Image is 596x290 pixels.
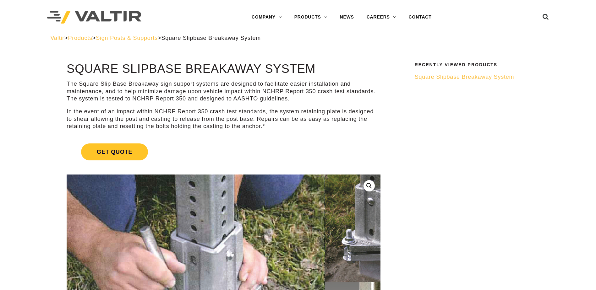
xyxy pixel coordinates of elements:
a: Square Slipbase Breakaway System [415,73,542,81]
a: Valtir [51,35,64,41]
a: Get Quote [67,136,380,168]
a: COMPANY [245,11,288,24]
p: In the event of an impact within NCHRP Report 350 crash test standards, the system retaining plat... [67,108,380,130]
img: Valtir [47,11,141,24]
span: Get Quote [81,143,148,160]
a: CONTACT [402,11,438,24]
div: > > > [51,35,546,42]
a: Products [68,35,92,41]
span: Square Slipbase Breakaway System [415,74,514,80]
p: The Square Slip Base Breakaway sign support systems are designed to facilitate easier installatio... [67,80,380,102]
a: NEWS [334,11,360,24]
h2: Recently Viewed Products [415,62,542,67]
h1: Square Slipbase Breakaway System [67,62,380,76]
span: Square Slipbase Breakaway System [161,35,261,41]
a: Sign Posts & Supports [96,35,158,41]
a: CAREERS [360,11,402,24]
a: PRODUCTS [288,11,334,24]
